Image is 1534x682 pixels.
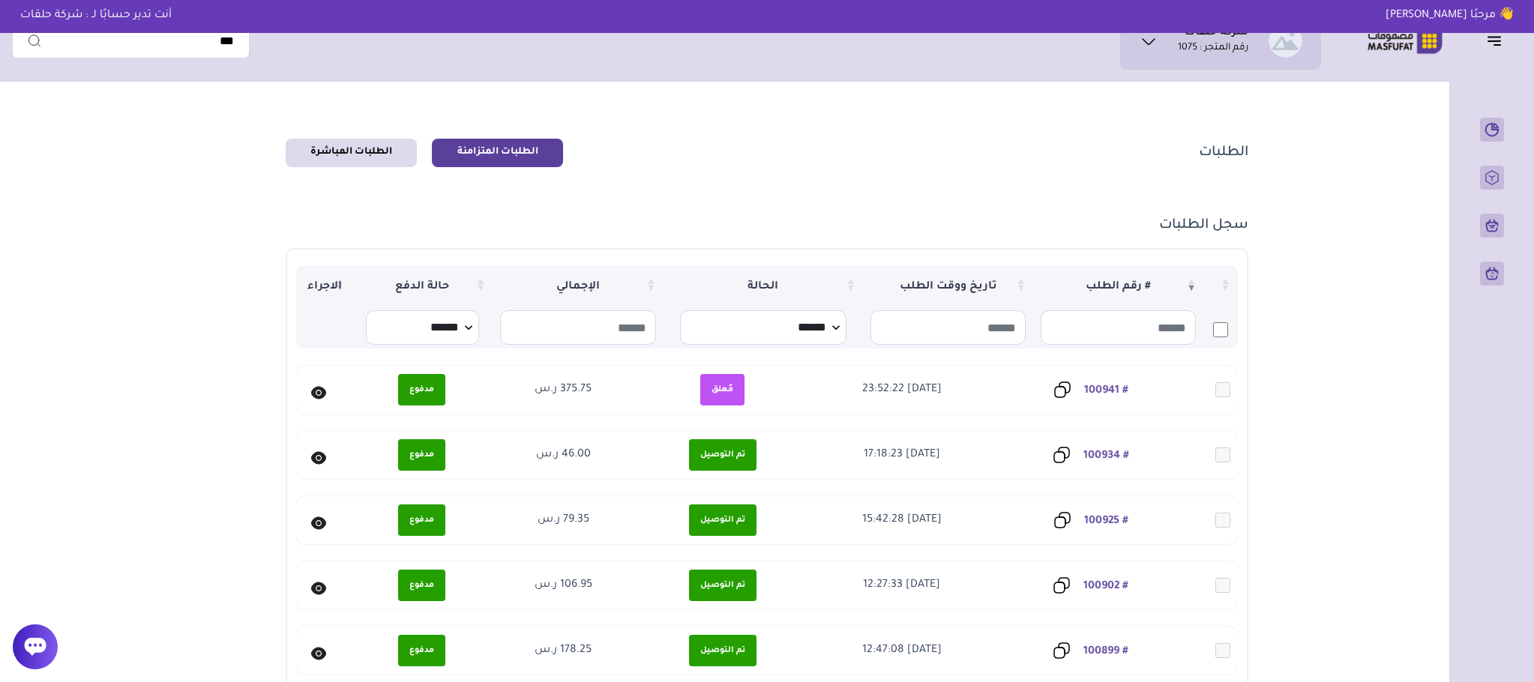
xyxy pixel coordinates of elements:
[398,504,445,536] span: مدفوع
[432,139,563,167] a: الطلبات المتزامنة
[689,635,757,666] span: تم التوصيل
[664,266,863,307] div: الحالة
[494,496,632,544] td: 79.35 ر.س
[296,266,352,307] th: الاجراء : activate to sort column ascending
[1199,144,1248,162] h1: الطلبات
[398,635,445,666] span: مدفوع
[863,266,1033,307] div: تاريخ ووقت الطلب
[494,366,632,414] td: 375.75 ر.س
[1083,450,1129,462] a: # 100934
[493,266,663,307] div: الإجمالي
[1033,266,1203,307] div: # رقم الطلب
[689,570,757,601] span: تم التوصيل
[863,266,1033,307] th: تاريخ ووقت الطلب : activate to sort column ascending
[296,266,352,307] div: الاجراء
[1159,217,1248,235] h1: سجل الطلبات
[1084,384,1128,396] a: # 100941
[398,570,445,601] span: مدفوع
[863,579,940,591] span: [DATE] 12:27:33
[700,374,745,405] span: مٌعلق
[864,449,940,461] span: [DATE] 17:18:23
[1178,41,1248,56] p: رقم المتجر : 1075
[1083,580,1128,592] a: # 100902
[494,561,632,609] td: 106.95 ر.س
[9,7,183,24] p: أنت تدير حسابًا لـ : شركة حلقات
[862,645,942,657] span: [DATE] 12:47:08
[862,514,942,526] span: [DATE] 15:42:28
[286,139,417,167] a: الطلبات المباشرة
[494,627,632,675] td: 178.25 ر.س
[398,439,445,471] span: مدفوع
[862,384,942,396] span: [DATE] 23:52:22
[352,266,493,307] div: حالة الدفع
[398,374,445,405] span: مدفوع
[1374,7,1525,24] p: 👋 مرحبًا [PERSON_NAME]
[689,504,757,536] span: تم التوصيل
[689,439,757,471] span: تم التوصيل
[1269,24,1302,58] img: شركة حلقات
[1084,515,1128,527] a: # 100925
[1203,266,1237,307] th: : activate to sort column ascending
[493,266,663,307] th: الإجمالي : activate to sort column ascending
[1357,26,1453,55] img: Logo
[664,266,863,307] th: الحالة : activate to sort column ascending
[1083,645,1128,657] a: # 100899
[494,431,632,479] td: 46.00 ر.س
[1185,26,1248,41] h1: شركة حلقات
[352,266,493,307] th: حالة الدفع : activate to sort column ascending
[1033,266,1203,307] th: # رقم الطلب : activate to sort column ascending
